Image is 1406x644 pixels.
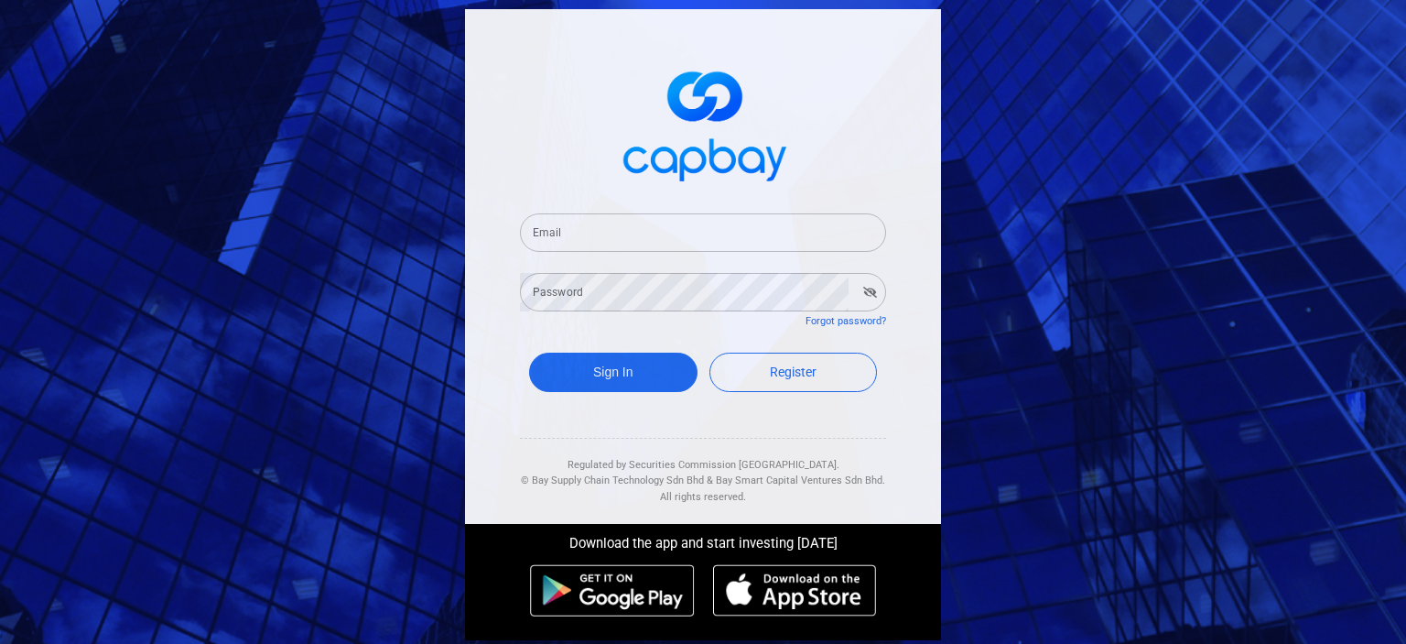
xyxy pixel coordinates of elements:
span: Bay Smart Capital Ventures Sdn Bhd. [716,475,885,486]
span: Register [770,365,817,379]
span: © Bay Supply Chain Technology Sdn Bhd [521,475,704,486]
a: Forgot password? [806,315,886,327]
img: ios [713,564,876,617]
img: logo [611,55,795,191]
div: Regulated by Securities Commission [GEOGRAPHIC_DATA]. & All rights reserved. [520,439,886,506]
a: Register [709,353,878,392]
div: Download the app and start investing [DATE] [451,524,955,555]
button: Sign In [529,353,698,392]
img: android [530,564,695,617]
